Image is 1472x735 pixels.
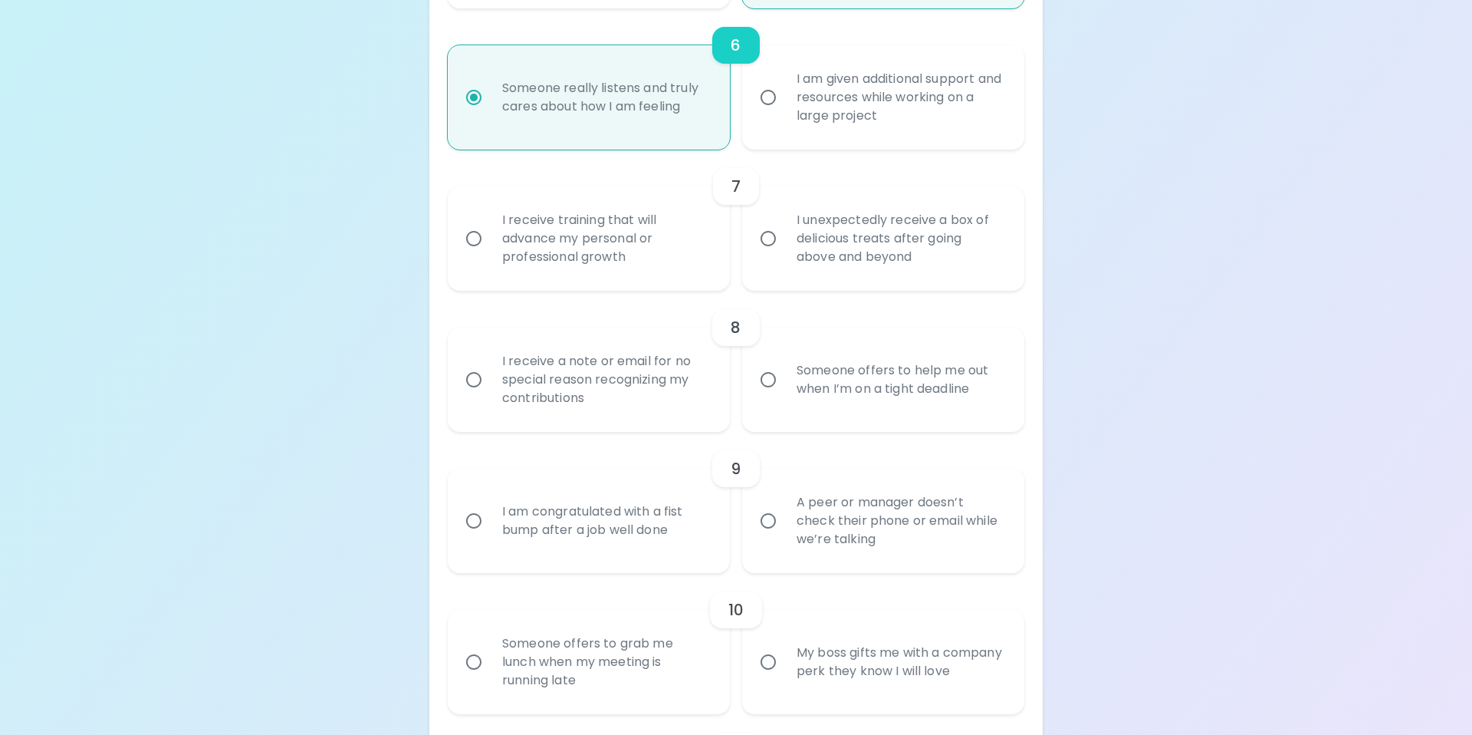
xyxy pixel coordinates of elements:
div: Someone really listens and truly cares about how I am feeling [490,61,721,134]
div: Someone offers to grab me lunch when my meeting is running late [490,616,721,708]
div: A peer or manager doesn’t check their phone or email while we’re talking [784,475,1016,567]
h6: 9 [731,456,741,481]
div: choice-group-check [448,573,1024,714]
h6: 8 [731,315,741,340]
div: choice-group-check [448,8,1024,150]
div: My boss gifts me with a company perk they know I will love [784,625,1016,699]
h6: 10 [728,598,744,622]
div: I receive training that will advance my personal or professional growth [490,193,721,285]
div: choice-group-check [448,291,1024,432]
div: I am given additional support and resources while working on a large project [784,51,1016,143]
div: I unexpectedly receive a box of delicious treats after going above and beyond [784,193,1016,285]
div: I receive a note or email for no special reason recognizing my contributions [490,334,721,426]
h6: 6 [731,33,741,58]
div: choice-group-check [448,432,1024,573]
h6: 7 [731,174,741,199]
div: I am congratulated with a fist bump after a job well done [490,484,721,558]
div: Someone offers to help me out when I’m on a tight deadline [784,343,1016,417]
div: choice-group-check [448,150,1024,291]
